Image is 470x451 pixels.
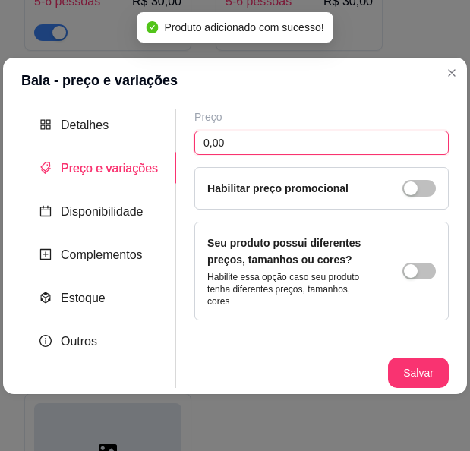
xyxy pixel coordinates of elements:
[440,61,464,85] button: Close
[39,248,52,260] span: plus-square
[61,118,109,131] span: Detalhes
[39,292,52,304] span: code-sandbox
[194,109,449,125] div: Preço
[164,21,323,33] span: Produto adicionado com sucesso!
[146,21,158,33] span: check-circle
[61,205,144,218] span: Disponibilidade
[61,335,97,348] span: Outros
[388,358,449,388] button: Salvar
[61,162,158,175] span: Preço e variações
[207,271,372,307] p: Habilite essa opção caso seu produto tenha diferentes preços, tamanhos, cores
[39,162,52,174] span: tags
[3,58,467,103] header: Bala - preço e variações
[39,205,52,217] span: calendar
[39,118,52,131] span: appstore
[207,182,349,194] label: Habilitar preço promocional
[61,248,143,261] span: Complementos
[207,237,361,266] label: Seu produto possui diferentes preços, tamanhos ou cores?
[39,335,52,347] span: info-circle
[61,292,106,304] span: Estoque
[194,131,449,155] input: Ex.: R$12,99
